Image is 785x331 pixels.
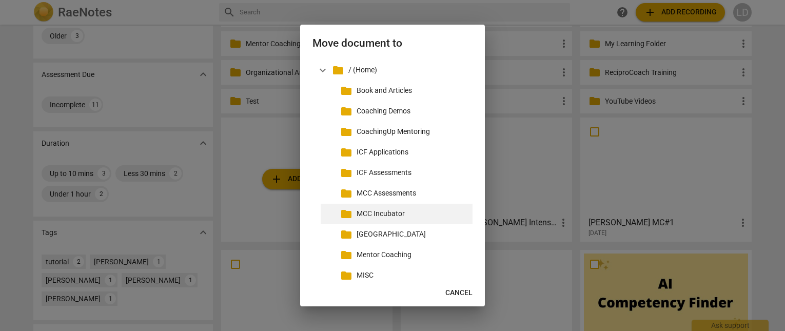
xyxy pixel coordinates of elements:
[357,188,468,199] p: MCC Assessments
[340,228,352,241] span: folder
[357,208,468,219] p: MCC Incubator
[340,269,352,282] span: folder
[437,284,481,302] button: Cancel
[340,249,352,261] span: folder
[445,288,473,298] span: Cancel
[340,208,352,220] span: folder
[312,37,473,50] h2: Move document to
[340,167,352,179] span: folder
[340,85,352,97] span: folder
[357,106,468,116] p: Coaching Demos
[357,270,468,281] p: MISC
[357,249,468,260] p: Mentor Coaching
[340,146,352,159] span: folder
[340,105,352,118] span: folder
[348,65,468,75] p: / (Home)
[317,64,329,76] span: expand_more
[357,85,468,96] p: Book and Articles
[357,229,468,240] p: MCC Library
[357,126,468,137] p: CoachingUp Mentoring
[357,147,468,158] p: ICF Applications
[332,64,344,76] span: folder
[340,187,352,200] span: folder
[340,126,352,138] span: folder
[357,167,468,178] p: ICF Assessments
